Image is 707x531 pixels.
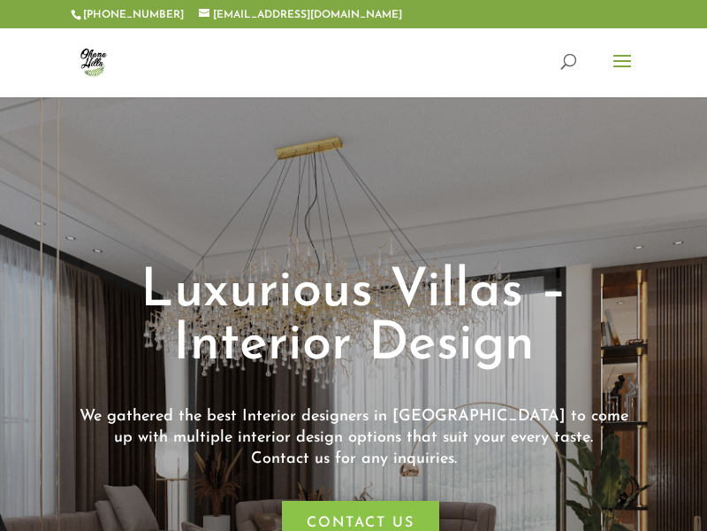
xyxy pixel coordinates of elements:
[199,10,402,20] a: [EMAIL_ADDRESS][DOMAIN_NAME]
[83,10,184,20] a: [PHONE_NUMBER]
[74,42,112,81] img: ohana-hills
[71,265,636,381] h1: Luxurious Villas – Interior Design
[71,407,636,470] p: We gathered the best Interior designers in [GEOGRAPHIC_DATA] to come up with multiple interior de...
